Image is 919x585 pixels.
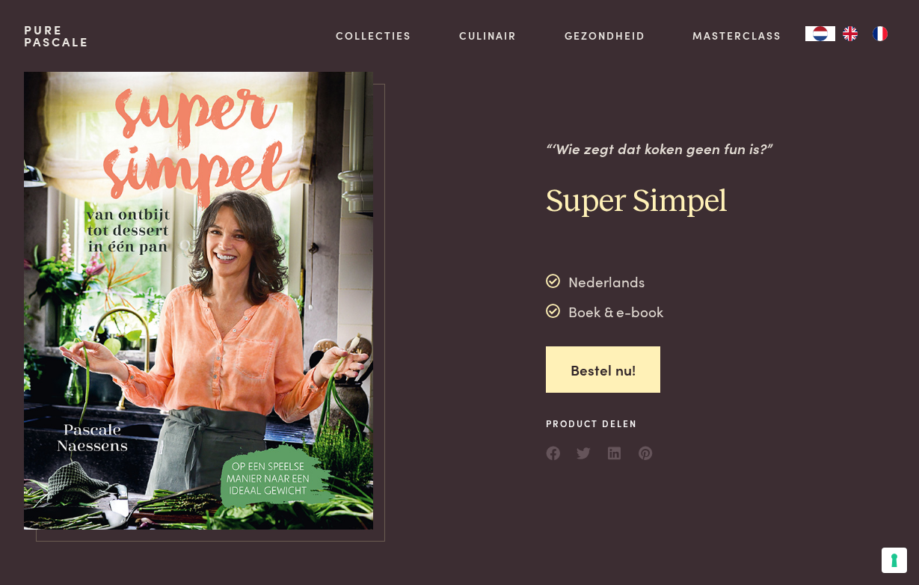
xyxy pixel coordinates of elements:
img: https://admin.purepascale.com/wp-content/uploads/2024/06/LowRes_Cover_Super_Simpel.jpg [24,72,373,530]
a: Bestel nu! [546,346,660,393]
a: Culinair [459,28,517,43]
a: NL [805,26,835,41]
ul: Language list [835,26,895,41]
div: Nederlands [546,270,663,292]
h2: Super Simpel [546,183,772,222]
span: Product delen [546,417,654,430]
a: FR [865,26,895,41]
div: Language [805,26,835,41]
a: Collecties [336,28,411,43]
a: PurePascale [24,24,89,48]
div: Boek & e-book [546,300,663,322]
button: Uw voorkeuren voor toestemming voor trackingtechnologieën [882,548,907,573]
a: Masterclass [692,28,781,43]
a: Gezondheid [565,28,645,43]
p: “‘Wie zegt dat koken geen fun is?” [546,138,772,159]
aside: Language selected: Nederlands [805,26,895,41]
a: EN [835,26,865,41]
